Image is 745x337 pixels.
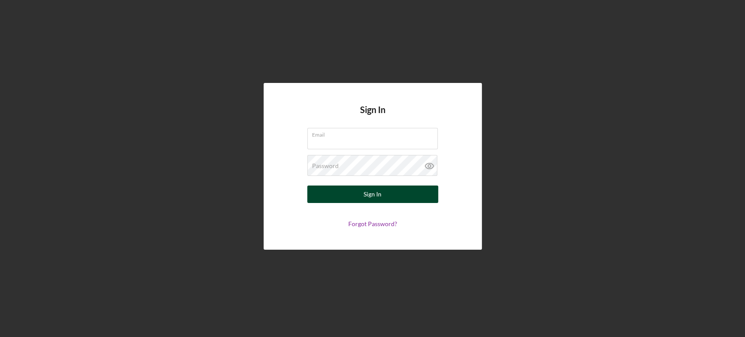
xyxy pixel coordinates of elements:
[348,220,397,227] a: Forgot Password?
[307,186,438,203] button: Sign In
[364,186,381,203] div: Sign In
[312,162,339,169] label: Password
[312,128,438,138] label: Email
[360,105,385,128] h4: Sign In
